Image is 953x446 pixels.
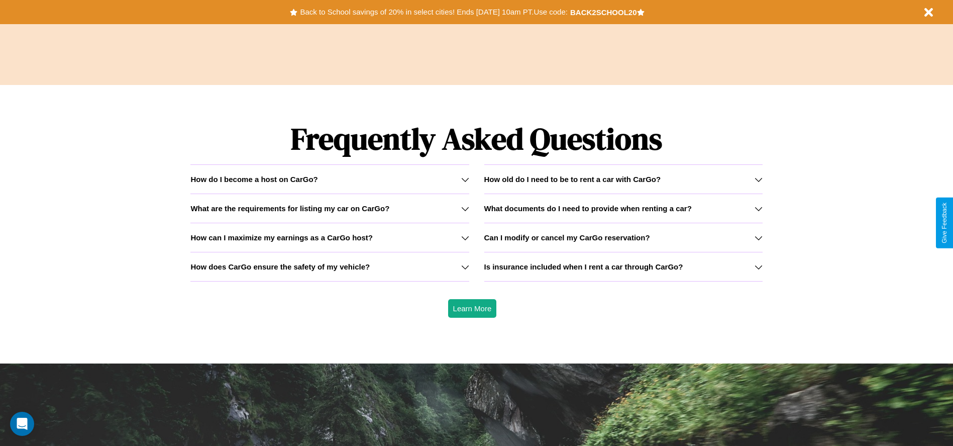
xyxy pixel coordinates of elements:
[484,262,683,271] h3: Is insurance included when I rent a car through CarGo?
[190,262,370,271] h3: How does CarGo ensure the safety of my vehicle?
[190,175,317,184] h3: How do I become a host on CarGo?
[484,175,661,184] h3: How old do I need to be to rent a car with CarGo?
[190,233,373,242] h3: How can I maximize my earnings as a CarGo host?
[297,5,570,19] button: Back to School savings of 20% in select cities! Ends [DATE] 10am PT.Use code:
[941,203,948,243] div: Give Feedback
[448,299,497,318] button: Learn More
[484,233,650,242] h3: Can I modify or cancel my CarGo reservation?
[190,113,762,164] h1: Frequently Asked Questions
[190,204,389,213] h3: What are the requirements for listing my car on CarGo?
[10,412,34,436] div: Open Intercom Messenger
[570,8,637,17] b: BACK2SCHOOL20
[484,204,692,213] h3: What documents do I need to provide when renting a car?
